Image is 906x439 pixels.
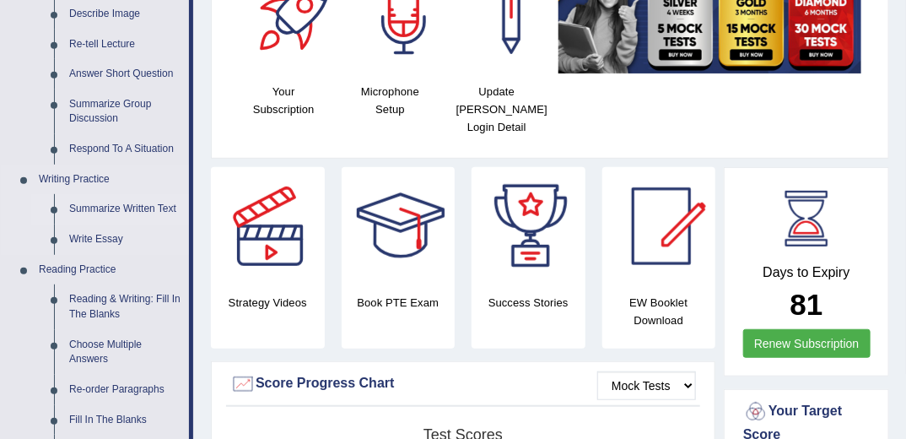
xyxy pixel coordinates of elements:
a: Writing Practice [31,165,189,195]
a: Reading & Writing: Fill In The Blanks [62,285,189,329]
h4: Days to Expiry [743,265,870,280]
a: Re-order Paragraphs [62,375,189,405]
div: Score Progress Chart [230,371,696,397]
h4: Update [PERSON_NAME] Login Detail [452,83,542,136]
a: Summarize Group Discussion [62,89,189,134]
h4: Book PTE Exam [342,294,456,312]
a: Answer Short Question [62,59,189,89]
h4: EW Booklet Download [602,294,716,329]
a: Write Essay [62,225,189,255]
b: 81 [790,288,823,321]
a: Renew Subscription [743,329,871,358]
a: Choose Multiple Answers [62,330,189,375]
h4: Success Stories [472,294,585,312]
h4: Your Subscription [239,83,328,118]
a: Reading Practice [31,255,189,285]
h4: Microphone Setup [345,83,434,118]
h4: Strategy Videos [211,294,325,312]
a: Fill In The Blanks [62,405,189,436]
a: Respond To A Situation [62,134,189,165]
a: Re-tell Lecture [62,30,189,60]
a: Summarize Written Text [62,194,189,225]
